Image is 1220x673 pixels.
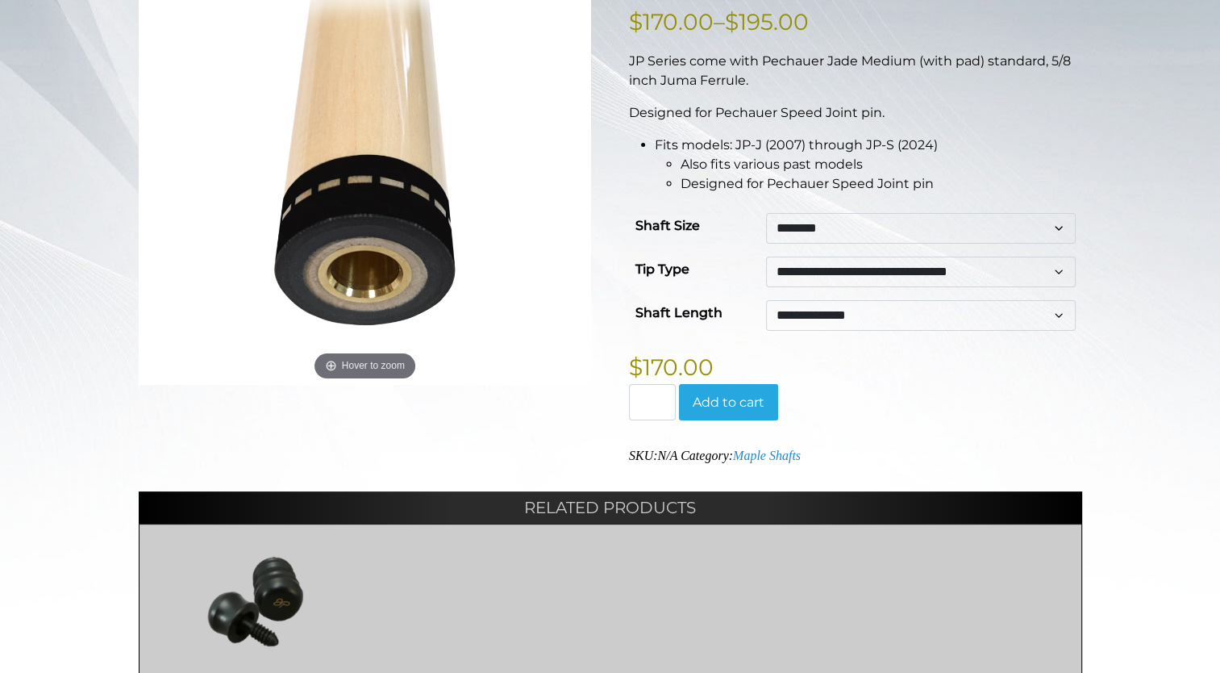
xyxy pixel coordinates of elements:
[635,213,700,239] label: Shaft Size
[635,257,689,282] label: Tip Type
[725,8,739,36] span: $
[655,136,1082,194] li: Fits models: JP-J (2007) through JP-S (2024)
[139,491,1082,524] h2: Related products
[629,384,676,421] input: Product quantity
[629,353,714,381] bdi: 170.00
[681,174,1082,194] li: Designed for Pechauer Speed Joint pin
[679,384,778,421] button: Add to cart
[635,300,722,326] label: Shaft Length
[629,52,1082,90] p: JP Series come with Pechauer Jade Medium (with pad) standard, 5/8 inch Juma Ferrule.
[725,8,809,36] bdi: 195.00
[629,5,1082,39] p: –
[681,449,801,462] span: Category:
[629,449,677,462] span: SKU:
[629,8,714,36] bdi: 170.00
[657,449,677,462] span: N/A
[681,155,1082,174] li: Also fits various past models
[629,353,643,381] span: $
[629,103,1082,123] p: Designed for Pechauer Speed Joint pin.
[629,8,643,36] span: $
[156,553,356,650] img: Joint Protector - Butt & Shaft Set WJPSET
[733,449,801,462] a: Maple Shafts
